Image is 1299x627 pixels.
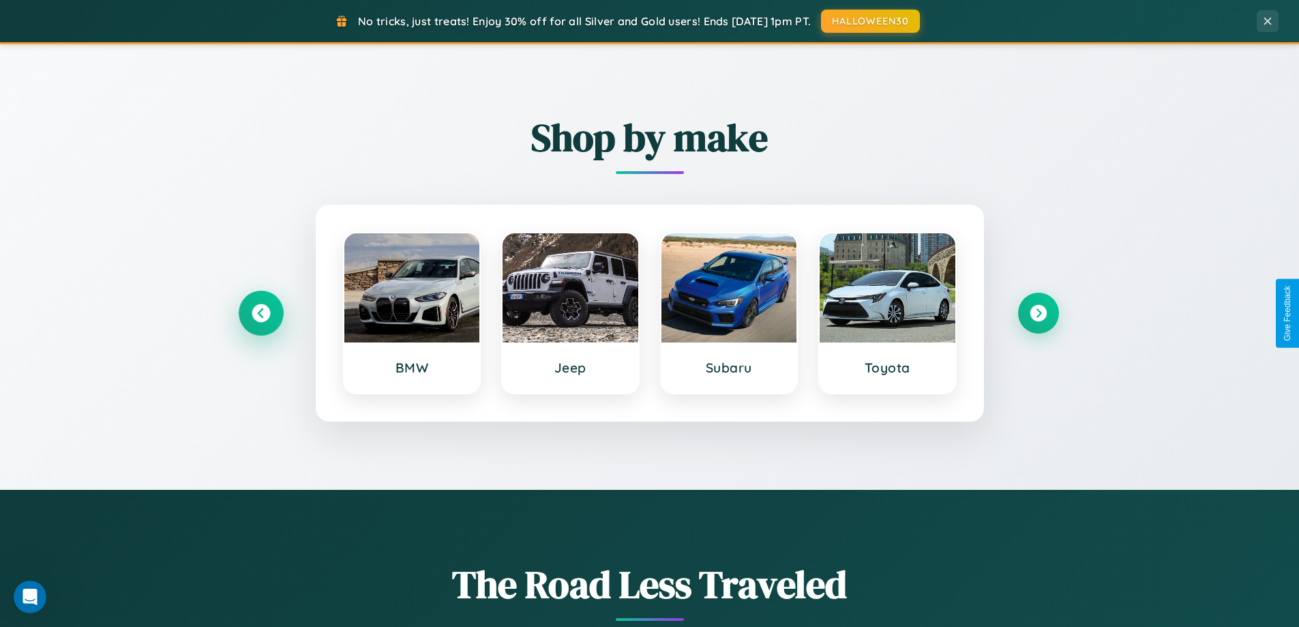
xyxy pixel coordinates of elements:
[1283,286,1292,341] div: Give Feedback
[14,581,46,613] iframe: Intercom live chat
[358,360,466,376] h3: BMW
[833,360,942,376] h3: Toyota
[358,14,811,28] span: No tricks, just treats! Enjoy 30% off for all Silver and Gold users! Ends [DATE] 1pm PT.
[516,360,625,376] h3: Jeep
[675,360,783,376] h3: Subaru
[821,10,920,33] button: HALLOWEEN30
[241,111,1059,164] h2: Shop by make
[241,558,1059,611] h1: The Road Less Traveled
